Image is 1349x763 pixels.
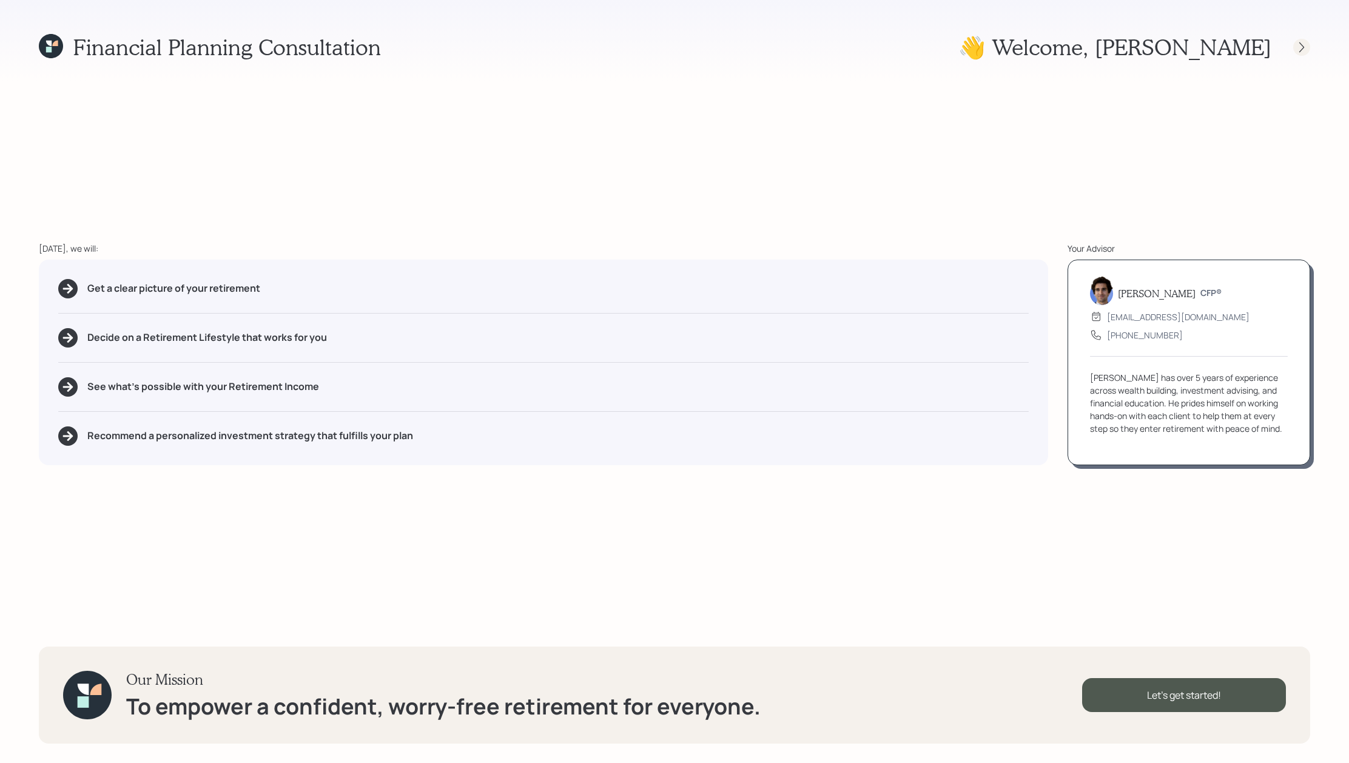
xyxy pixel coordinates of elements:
[87,381,319,392] h5: See what's possible with your Retirement Income
[73,34,381,60] h1: Financial Planning Consultation
[126,671,761,688] h3: Our Mission
[87,283,260,294] h5: Get a clear picture of your retirement
[1107,311,1250,323] div: [EMAIL_ADDRESS][DOMAIN_NAME]
[1107,329,1183,341] div: [PHONE_NUMBER]
[126,693,761,719] h1: To empower a confident, worry-free retirement for everyone.
[958,34,1271,60] h1: 👋 Welcome , [PERSON_NAME]
[1118,287,1196,299] h5: [PERSON_NAME]
[87,332,327,343] h5: Decide on a Retirement Lifestyle that works for you
[39,242,1048,255] div: [DATE], we will:
[1082,678,1286,712] div: Let's get started!
[87,430,413,442] h5: Recommend a personalized investment strategy that fulfills your plan
[1200,288,1222,298] h6: CFP®
[1090,371,1288,435] div: [PERSON_NAME] has over 5 years of experience across wealth building, investment advising, and fin...
[1090,276,1113,305] img: harrison-schaefer-headshot-2.png
[1068,242,1310,255] div: Your Advisor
